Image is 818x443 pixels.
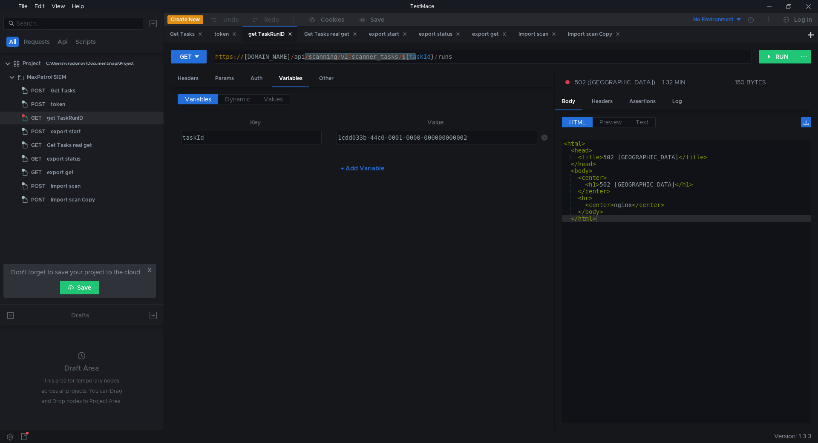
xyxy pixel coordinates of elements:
button: Requests [21,37,52,47]
span: Values [264,95,283,103]
div: Get Tasks [51,84,75,97]
span: GET [31,152,42,165]
div: Get Tasks real get [47,139,92,152]
button: Api [55,37,70,47]
div: C:\Users\vrodionov\Documents\api\Project [46,57,134,70]
div: Get Tasks real get [304,30,357,39]
input: Search... [16,19,138,28]
div: 1.32 MIN [662,78,686,86]
div: token [51,98,65,111]
div: Cookies [321,14,344,25]
div: export status [47,152,81,165]
div: Import scan Copy [568,30,620,39]
div: Drafts [71,310,89,320]
span: GET [31,112,42,124]
span: Text [636,118,648,126]
div: Import scan [518,30,556,39]
button: Undo [203,13,245,26]
span: Variables [185,95,211,103]
div: get TaskRunID [248,30,292,39]
div: Headers [171,71,205,86]
span: Preview [599,118,622,126]
span: Don't forget to save your project to the cloud [11,267,140,277]
button: Save [60,281,99,294]
div: Other [312,71,340,86]
span: POST [31,125,46,138]
span: POST [31,84,46,97]
span: POST [31,180,46,193]
span: Version: 1.3.3 [774,430,811,443]
button: GET [171,50,207,63]
div: export start [369,30,407,39]
div: Log [665,94,689,109]
button: RUN [759,50,797,63]
div: MaxPatrol SIEM [27,71,66,83]
div: export get [472,30,507,39]
th: Value [333,117,538,127]
button: All [6,37,19,47]
div: Get Tasks [170,30,202,39]
div: Assertions [622,94,662,109]
div: Save [370,17,384,23]
span: 502 ([GEOGRAPHIC_DATA]) [575,78,655,87]
div: export start [51,125,81,138]
span: GET [31,139,42,152]
div: Body [555,94,582,110]
div: Import scan [51,180,81,193]
div: Project [23,57,41,70]
div: token [214,30,236,39]
span: POST [31,193,46,206]
div: 150 BYTES [735,78,766,86]
button: + Add Variable [334,161,391,175]
div: Undo [223,14,239,25]
div: export status [419,30,460,39]
div: GET [180,52,192,61]
div: Import scan Copy [51,193,95,206]
div: Params [208,71,241,86]
div: Headers [585,94,619,109]
div: Auth [244,71,269,86]
div: Log In [794,14,812,25]
button: Scripts [73,37,98,47]
div: Variables [272,71,309,87]
button: Create New [167,15,203,24]
div: export get [47,166,74,179]
span: POST [31,98,46,111]
th: Key [178,117,333,127]
div: get TaskRunID [47,112,83,124]
div: No Environment [693,16,734,24]
span: Dynamic [225,95,250,103]
button: No Environment [683,13,742,26]
span: GET [31,166,42,179]
span: HTML [569,118,586,126]
div: Redo [264,14,279,25]
button: Redo [245,13,285,26]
